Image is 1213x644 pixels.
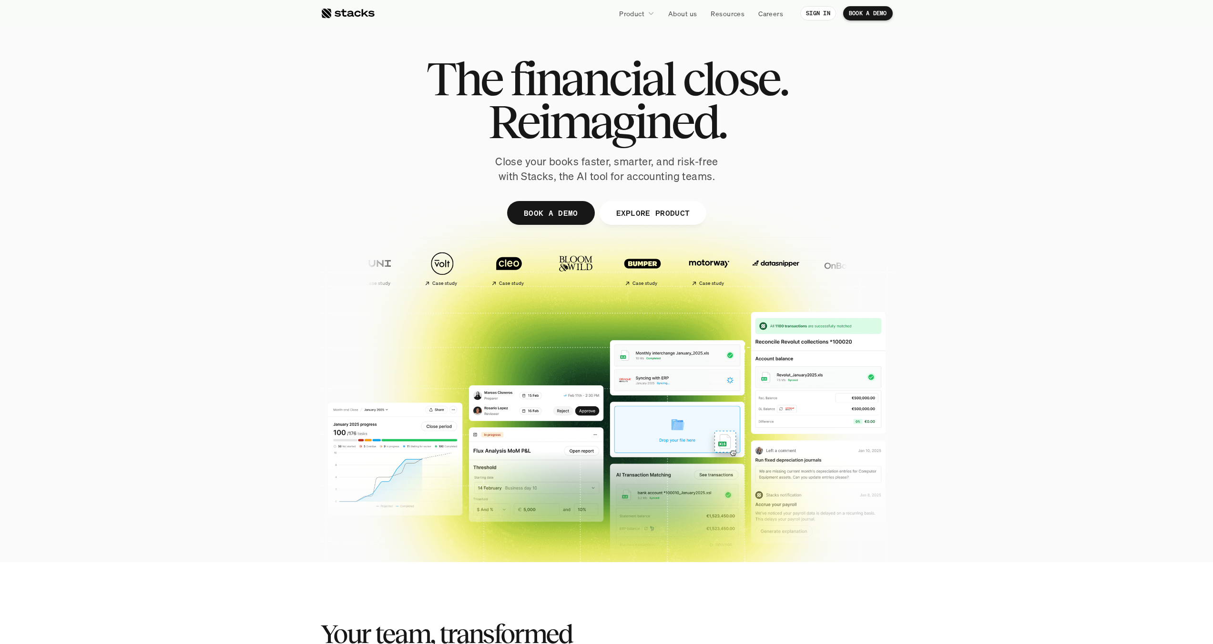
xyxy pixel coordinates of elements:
[510,57,674,100] span: financial
[849,10,887,17] p: BOOK A DEMO
[523,206,578,220] p: BOOK A DEMO
[365,281,390,286] h2: Case study
[711,9,744,19] p: Resources
[432,281,457,286] h2: Case study
[345,247,407,290] a: Case study
[753,5,789,22] a: Careers
[843,6,893,20] a: BOOK A DEMO
[599,201,706,225] a: EXPLORE PRODUCT
[800,6,836,20] a: SIGN IN
[806,10,830,17] p: SIGN IN
[683,57,787,100] span: close.
[663,5,703,22] a: About us
[426,57,502,100] span: The
[478,247,540,290] a: Case study
[612,247,673,290] a: Case study
[705,5,750,22] a: Resources
[678,247,740,290] a: Case study
[488,154,726,184] p: Close your books faster, smarter, and risk-free with Stacks, the AI tool for accounting teams.
[699,281,724,286] h2: Case study
[411,247,473,290] a: Case study
[758,9,783,19] p: Careers
[632,281,657,286] h2: Case study
[668,9,697,19] p: About us
[507,201,594,225] a: BOOK A DEMO
[488,100,725,143] span: Reimagined.
[619,9,644,19] p: Product
[499,281,524,286] h2: Case study
[616,206,690,220] p: EXPLORE PRODUCT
